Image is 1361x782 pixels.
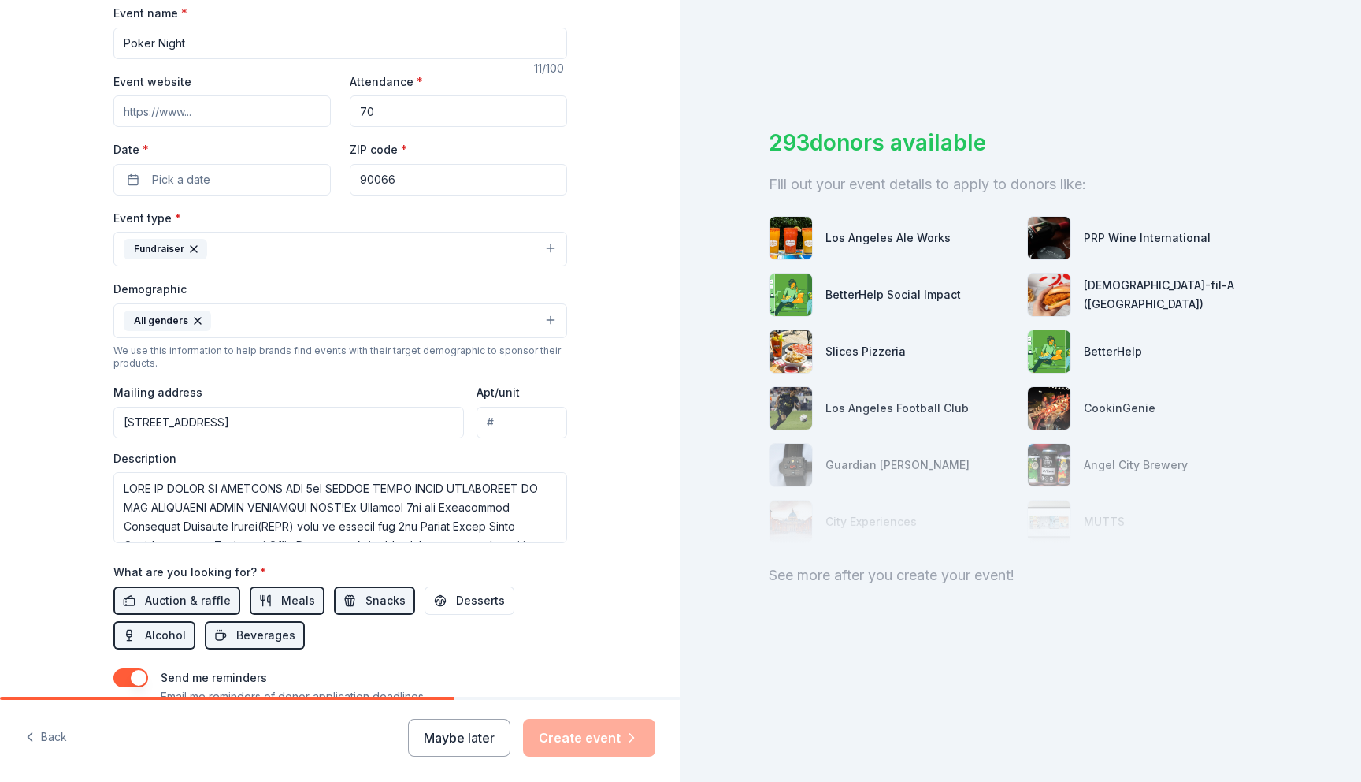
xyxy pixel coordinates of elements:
[350,142,407,158] label: ZIP code
[161,671,267,684] label: Send me reminders
[113,303,567,338] button: All genders
[1028,330,1070,373] img: photo for BetterHelp
[250,586,324,615] button: Meals
[113,74,191,90] label: Event website
[113,451,176,467] label: Description
[769,126,1273,159] div: 293 donors available
[113,344,567,370] div: We use this information to help brands find events with their target demographic to sponsor their...
[205,621,305,650] button: Beverages
[113,385,202,400] label: Mailing address
[1084,276,1273,314] div: [DEMOGRAPHIC_DATA]-fil-A ([GEOGRAPHIC_DATA])
[145,626,186,645] span: Alcohol
[25,721,67,754] button: Back
[113,472,567,543] textarea: LORE IP DOLOR SI AMETCONS ADI 5el SEDDOE TEMPO INCID UTLABOREET DO MAG ALIQUAENI ADMIN VENIAMQUI ...
[1028,217,1070,259] img: photo for PRP Wine International
[350,164,567,195] input: 12345 (U.S. only)
[769,563,1273,588] div: See more after you create your event!
[236,626,295,645] span: Beverages
[456,591,505,610] span: Desserts
[1028,274,1070,316] img: photo for Chick-fil-A (Los Angeles)
[365,591,406,610] span: Snacks
[113,142,331,158] label: Date
[161,687,424,706] p: Email me reminders of donor application deadlines
[770,274,812,316] img: photo for BetterHelp Social Impact
[1084,342,1142,361] div: BetterHelp
[113,6,187,21] label: Event name
[113,28,567,59] input: Spring Fundraiser
[124,311,211,331] div: All genders
[350,74,423,90] label: Attendance
[350,95,567,127] input: 20
[113,621,195,650] button: Alcohol
[825,229,951,248] div: Los Angeles Ale Works
[425,586,514,615] button: Desserts
[770,330,812,373] img: photo for Slices Pizzeria
[1084,229,1211,248] div: PRP Wine International
[334,586,415,615] button: Snacks
[825,342,906,361] div: Slices Pizzeria
[113,564,266,580] label: What are you looking for?
[113,407,464,438] input: Enter a US address
[113,210,181,226] label: Event type
[113,164,331,195] button: Pick a date
[124,239,207,259] div: Fundraiser
[534,59,567,78] div: 11 /100
[145,591,231,610] span: Auction & raffle
[152,170,210,189] span: Pick a date
[113,95,331,127] input: https://www...
[113,232,567,266] button: Fundraiser
[113,586,240,615] button: Auction & raffle
[113,281,187,297] label: Demographic
[769,172,1273,197] div: Fill out your event details to apply to donors like:
[770,217,812,259] img: photo for Los Angeles Ale Works
[825,285,961,304] div: BetterHelp Social Impact
[408,719,510,757] button: Maybe later
[477,385,520,400] label: Apt/unit
[477,407,567,438] input: #
[281,591,315,610] span: Meals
